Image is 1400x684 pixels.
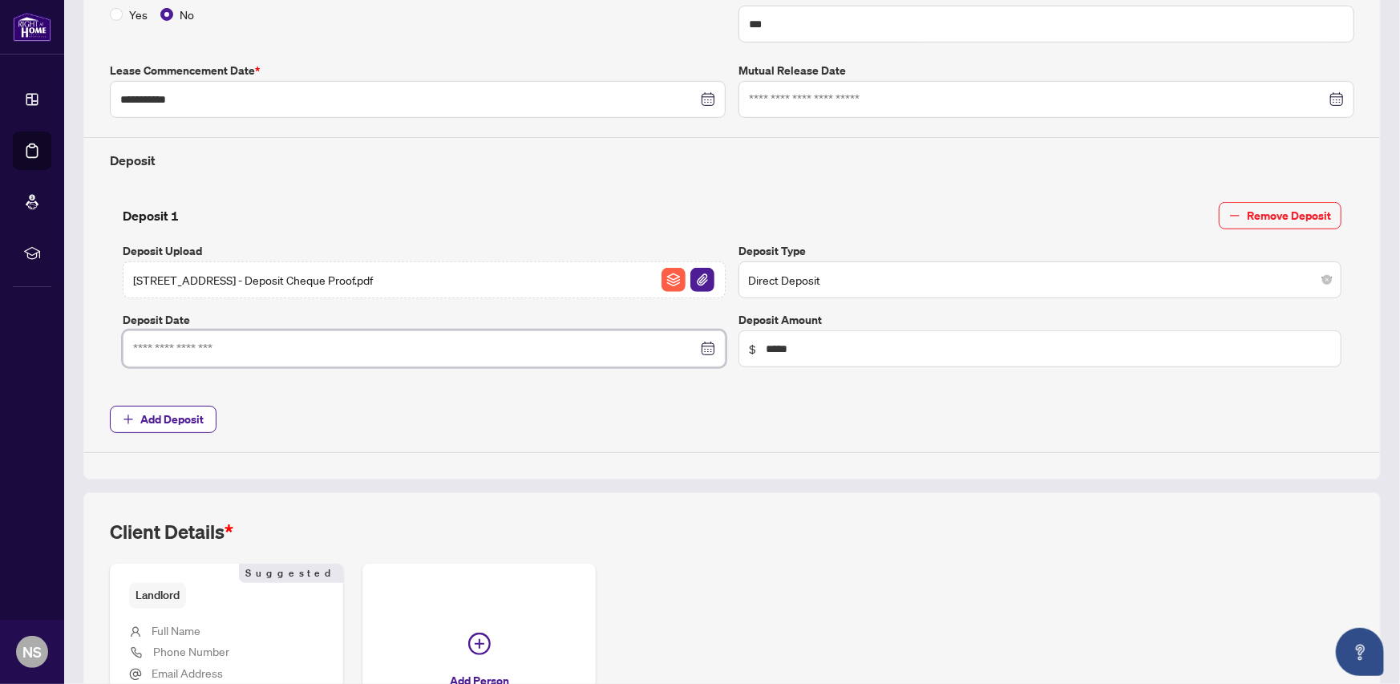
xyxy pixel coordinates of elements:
[152,666,223,680] span: Email Address
[123,242,726,260] label: Deposit Upload
[749,340,756,358] span: $
[123,414,134,425] span: plus
[690,268,714,292] img: File Attachement
[239,564,343,583] span: Suggested
[123,261,726,298] span: [STREET_ADDRESS] - Deposit Cheque Proof.pdfFile ArchiveFile Attachement
[22,641,42,663] span: NS
[738,242,1341,260] label: Deposit Type
[1322,275,1332,285] span: close-circle
[153,644,229,658] span: Phone Number
[738,62,1354,79] label: Mutual Release Date
[173,6,200,23] span: No
[738,311,1341,329] label: Deposit Amount
[152,623,200,637] span: Full Name
[123,206,179,225] h4: Deposit 1
[133,271,373,289] span: [STREET_ADDRESS] - Deposit Cheque Proof.pdf
[1336,628,1384,676] button: Open asap
[690,267,715,293] button: File Attachement
[1229,210,1240,221] span: minus
[748,265,1332,295] span: Direct Deposit
[110,406,216,433] button: Add Deposit
[13,12,51,42] img: logo
[468,633,491,655] span: plus-circle
[1219,202,1341,229] button: Remove Deposit
[140,407,204,432] span: Add Deposit
[123,6,154,23] span: Yes
[110,62,726,79] label: Lease Commencement Date
[661,267,686,293] button: File Archive
[129,583,186,608] span: Landlord
[662,268,686,292] img: File Archive
[110,519,233,544] h2: Client Details
[1247,203,1331,229] span: Remove Deposit
[123,311,726,329] label: Deposit Date
[110,151,1354,170] h4: Deposit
